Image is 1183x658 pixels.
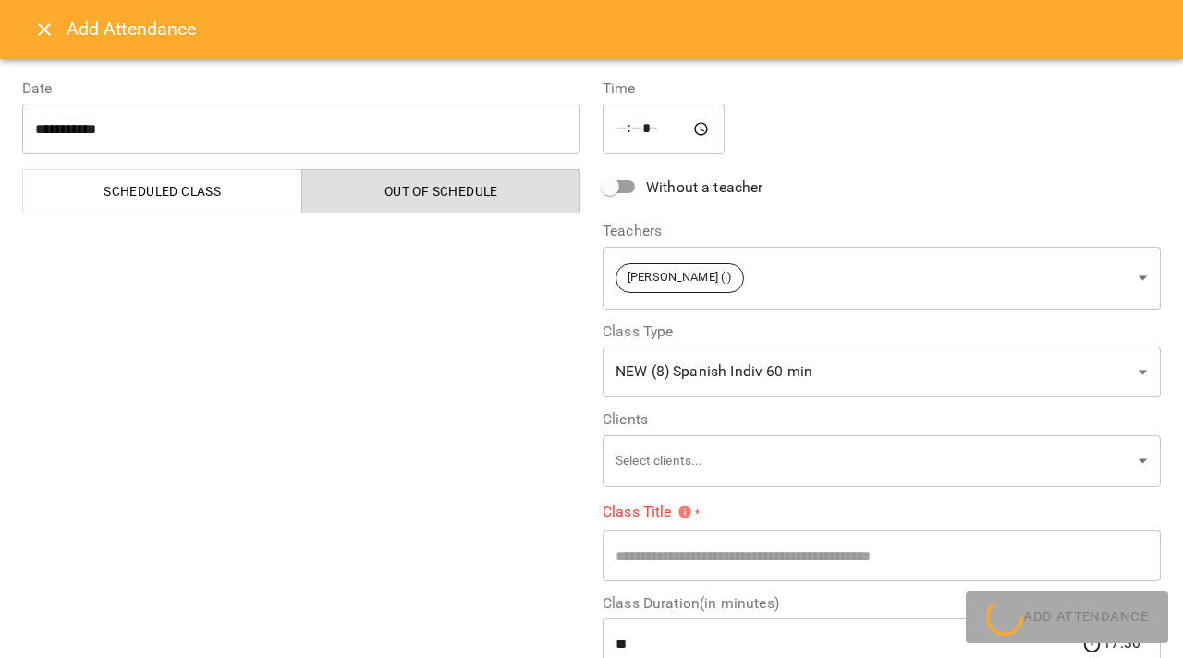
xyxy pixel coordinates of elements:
[603,324,1161,339] label: Class Type
[603,81,1161,96] label: Time
[301,169,581,213] button: Out of Schedule
[646,177,763,199] span: Without a teacher
[22,81,580,96] label: Date
[616,269,743,286] span: [PERSON_NAME] (і)
[22,7,67,52] button: Close
[22,169,302,213] button: Scheduled class
[603,246,1161,310] div: [PERSON_NAME] (і)
[616,452,1131,470] p: Select clients...
[603,434,1161,487] div: Select clients...
[677,505,692,519] svg: Please specify class title or select clients
[67,15,1161,43] h6: Add Attendance
[34,180,291,202] span: Scheduled class
[603,347,1161,398] div: NEW (8) Spanish Indiv 60 min
[603,596,1161,611] label: Class Duration(in minutes)
[603,224,1161,238] label: Teachers
[603,505,692,519] span: Class Title
[603,412,1161,427] label: Clients
[313,180,570,202] span: Out of Schedule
